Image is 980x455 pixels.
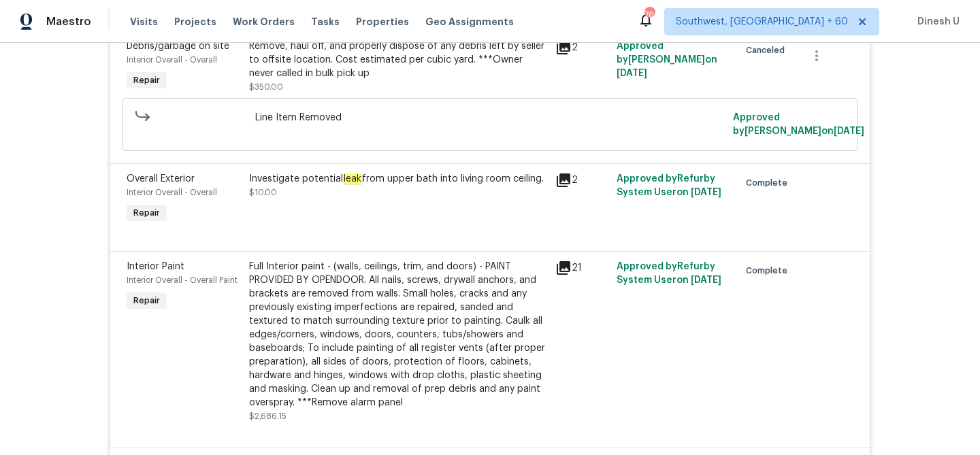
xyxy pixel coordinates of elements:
[733,113,864,136] span: Approved by [PERSON_NAME] on
[555,260,608,276] div: 21
[127,262,184,271] span: Interior Paint
[128,206,165,220] span: Repair
[128,294,165,307] span: Repair
[127,41,229,51] span: Debris/garbage on site
[617,262,721,285] span: Approved by Refurby System User on
[644,8,654,22] div: 760
[746,176,793,190] span: Complete
[356,15,409,29] span: Properties
[746,44,790,57] span: Canceled
[834,127,864,136] span: [DATE]
[174,15,216,29] span: Projects
[249,39,547,80] div: Remove, haul off, and properly dispose of any debris left by seller to offsite location. Cost est...
[130,15,158,29] span: Visits
[425,15,514,29] span: Geo Assignments
[127,276,238,284] span: Interior Overall - Overall Paint
[311,17,340,27] span: Tasks
[617,69,647,78] span: [DATE]
[617,174,721,197] span: Approved by Refurby System User on
[691,188,721,197] span: [DATE]
[249,188,277,197] span: $10.00
[249,83,283,91] span: $350.00
[127,56,217,64] span: Interior Overall - Overall
[249,260,547,409] div: Full Interior paint - (walls, ceilings, trim, and doors) - PAINT PROVIDED BY OPENDOOR. All nails,...
[128,73,165,87] span: Repair
[233,15,295,29] span: Work Orders
[343,173,362,184] em: leak
[127,174,195,184] span: Overall Exterior
[617,41,717,78] span: Approved by [PERSON_NAME] on
[912,15,960,29] span: Dinesh U
[249,412,287,420] span: $2,686.15
[127,188,217,197] span: Interior Overall - Overall
[555,172,608,188] div: 2
[746,264,793,277] span: Complete
[46,15,91,29] span: Maestro
[249,172,547,186] div: Investigate potential from upper bath into living room ceiling.
[691,275,721,285] span: [DATE]
[676,15,848,29] span: Southwest, [GEOGRAPHIC_DATA] + 60
[555,39,608,56] div: 2
[255,111,725,124] span: Line Item Removed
